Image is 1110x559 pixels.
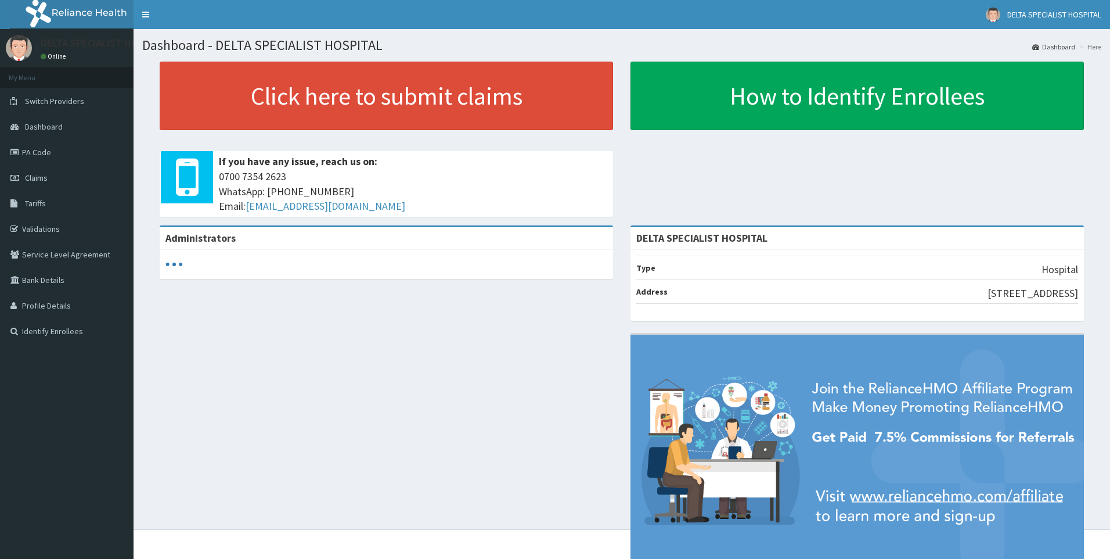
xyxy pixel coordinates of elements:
[636,231,767,245] strong: DELTA SPECIALIST HOSPITAL
[986,8,1000,22] img: User Image
[1007,9,1101,20] span: DELTA SPECIALIST HOSPITAL
[246,199,405,213] a: [EMAIL_ADDRESS][DOMAIN_NAME]
[988,286,1078,301] p: [STREET_ADDRESS]
[160,62,613,130] a: Click here to submit claims
[41,38,170,48] p: DELTA SPECIALIST HOSPITAL
[219,169,607,214] span: 0700 7354 2623 WhatsApp: [PHONE_NUMBER] Email:
[636,286,668,297] b: Address
[636,263,655,273] b: Type
[41,52,69,60] a: Online
[165,256,183,273] svg: audio-loading
[25,198,46,209] span: Tariffs
[25,173,48,183] span: Claims
[165,231,236,245] b: Administrators
[6,35,32,61] img: User Image
[1032,42,1075,52] a: Dashboard
[25,96,84,106] span: Switch Providers
[1076,42,1101,52] li: Here
[630,62,1084,130] a: How to Identify Enrollees
[219,155,377,168] b: If you have any issue, reach us on:
[1041,262,1078,277] p: Hospital
[25,121,63,132] span: Dashboard
[142,38,1101,53] h1: Dashboard - DELTA SPECIALIST HOSPITAL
